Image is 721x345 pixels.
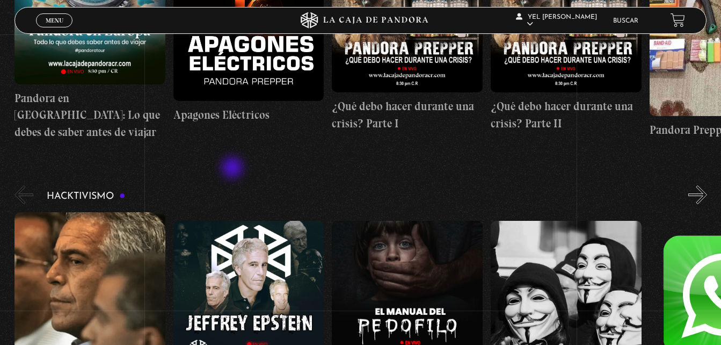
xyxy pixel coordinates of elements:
[613,18,638,24] a: Buscar
[46,17,63,24] span: Menu
[491,98,642,132] h4: ¿Qué debo hacer durante una crisis? Parte II
[14,185,33,204] button: Previous
[14,90,165,141] h4: Pandora en [GEOGRAPHIC_DATA]: Lo que debes de saber antes de viajar
[332,98,483,132] h4: ¿Qué debo hacer durante una crisis? Parte I
[671,13,685,27] a: View your shopping cart
[688,185,707,204] button: Next
[47,191,126,202] h3: Hacktivismo
[173,106,324,124] h4: Apagones Eléctricos
[42,26,67,34] span: Cerrar
[516,14,597,27] span: Yel [PERSON_NAME]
